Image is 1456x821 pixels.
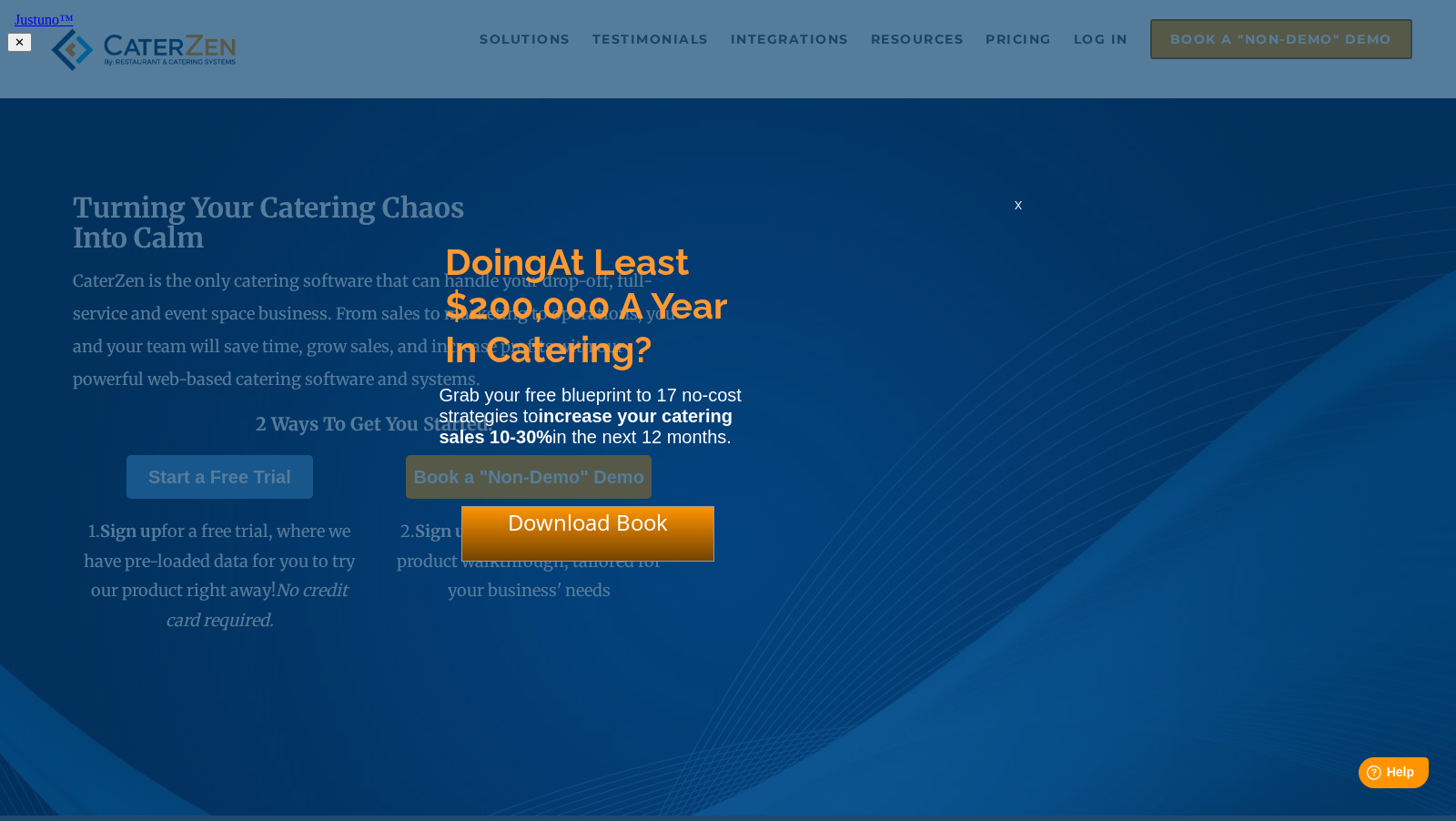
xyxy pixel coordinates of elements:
button: ✕ [7,33,32,52]
span: x [1015,196,1022,213]
div: Download Book [461,506,714,562]
span: At Least $200,000 A Year In Catering? [445,240,726,370]
span: Download Book [508,507,668,537]
span: Doing [445,240,547,283]
strong: increase your catering sales 10-30% [440,406,733,447]
iframe: Help widget launcher [1294,750,1436,801]
div: x [1004,196,1033,232]
span: Grab your free blueprint to 17 no-cost strategies to in the next 12 months. [440,385,742,447]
